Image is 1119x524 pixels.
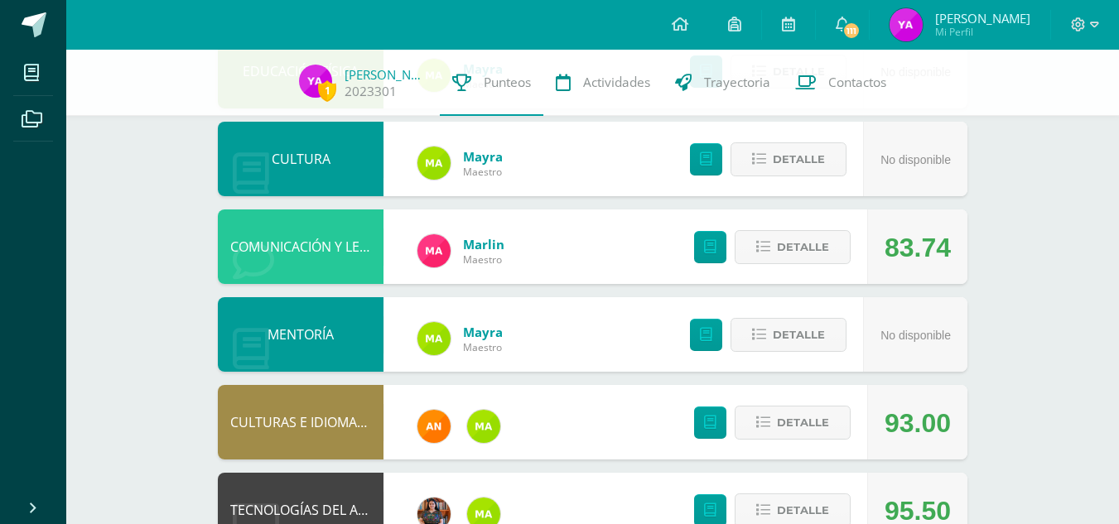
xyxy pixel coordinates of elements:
a: Mayra [463,148,503,165]
span: No disponible [880,329,951,342]
span: Actividades [583,74,650,91]
div: MENTORÍA [218,297,383,372]
a: Actividades [543,50,663,116]
span: Maestro [463,165,503,179]
span: [PERSON_NAME] [935,10,1030,26]
button: Detalle [735,230,851,264]
a: Trayectoria [663,50,783,116]
div: CULTURAS E IDIOMAS MAYAS, GARÍFUNA O XINCA [218,385,383,459]
img: ca51be06ee6568e83a4be8f0f0221dfb.png [417,234,451,267]
span: Contactos [828,74,886,91]
span: Trayectoria [704,74,770,91]
a: [PERSON_NAME] [345,66,427,83]
div: CULTURA [218,122,383,196]
img: 75b6448d1a55a94fef22c1dfd553517b.png [417,322,451,355]
a: Mayra [463,324,503,340]
span: 111 [842,22,861,40]
img: 75b6448d1a55a94fef22c1dfd553517b.png [417,147,451,180]
span: No disponible [880,153,951,166]
span: Detalle [777,232,829,262]
img: 7575a8a1c79c319b1cee695d012c06bb.png [299,65,332,98]
span: Mi Perfil [935,25,1030,39]
div: 93.00 [885,386,951,460]
span: Detalle [777,407,829,438]
span: 1 [318,80,336,101]
button: Detalle [731,318,846,352]
a: Punteos [440,50,543,116]
img: fc6731ddebfef4a76f049f6e852e62c4.png [417,410,451,443]
span: Punteos [484,74,531,91]
div: COMUNICACIÓN Y LENGUAJE, IDIOMA EXTRANJERO [218,209,383,284]
span: Maestro [463,340,503,354]
div: 83.74 [885,210,951,285]
a: 2023301 [345,83,397,100]
a: Marlin [463,236,504,252]
a: Contactos [783,50,899,116]
span: Maestro [463,252,504,267]
span: Detalle [773,144,825,175]
button: Detalle [731,142,846,176]
img: 75b6448d1a55a94fef22c1dfd553517b.png [467,410,500,443]
img: 7575a8a1c79c319b1cee695d012c06bb.png [890,8,923,41]
span: Detalle [773,320,825,350]
button: Detalle [735,406,851,440]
